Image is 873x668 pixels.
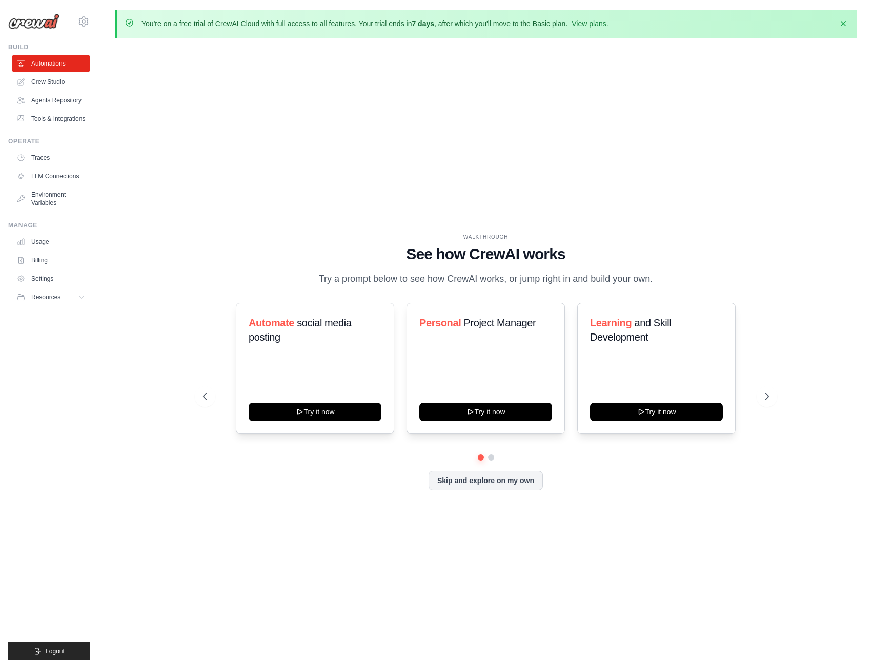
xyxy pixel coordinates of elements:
div: WALKTHROUGH [203,233,769,241]
span: Logout [46,647,65,655]
button: Try it now [419,403,552,421]
img: Logo [8,14,59,29]
a: View plans [572,19,606,28]
button: Try it now [249,403,381,421]
a: Environment Variables [12,186,90,211]
span: Resources [31,293,60,301]
a: Agents Repository [12,92,90,109]
span: Learning [590,317,632,328]
span: social media posting [249,317,352,343]
a: Tools & Integrations [12,111,90,127]
h1: See how CrewAI works [203,245,769,263]
p: Try a prompt below to see how CrewAI works, or jump right in and build your own. [314,272,658,286]
span: Project Manager [463,317,536,328]
strong: 7 days [412,19,434,28]
span: Automate [249,317,294,328]
a: Settings [12,270,90,287]
button: Logout [8,642,90,660]
span: Personal [419,317,461,328]
a: Traces [12,150,90,166]
a: Billing [12,252,90,268]
button: Try it now [590,403,723,421]
div: Operate [8,137,90,145]
div: Build [8,43,90,51]
button: Skip and explore on my own [429,471,543,490]
div: Manage [8,221,90,229]
a: Crew Studio [12,74,90,90]
a: Automations [12,55,90,72]
button: Resources [12,289,90,305]
p: You're on a free trial of CrewAI Cloud with full access to all features. Your trial ends in , aft... [141,18,608,29]
a: LLM Connections [12,168,90,184]
a: Usage [12,234,90,250]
